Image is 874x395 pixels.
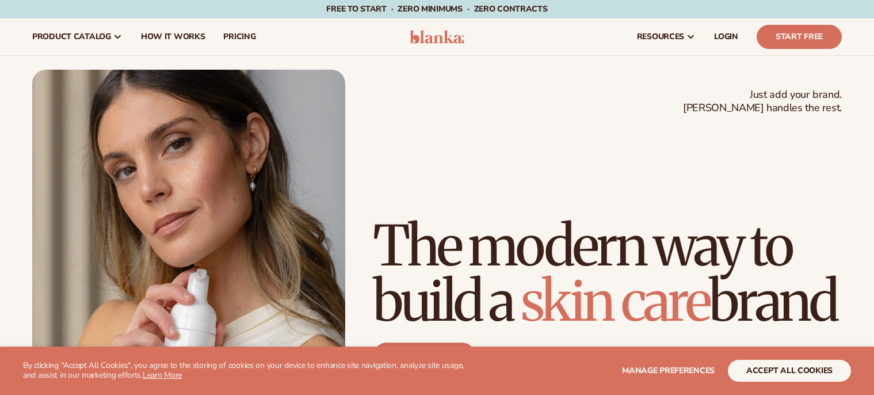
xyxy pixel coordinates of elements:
p: By clicking "Accept All Cookies", you agree to the storing of cookies on your device to enhance s... [23,361,476,381]
a: Learn More [143,370,182,381]
img: logo [410,30,464,44]
a: Start Free [757,25,842,49]
a: product catalog [23,18,132,55]
span: pricing [223,32,255,41]
a: Start free [373,343,476,370]
span: product catalog [32,32,111,41]
span: LOGIN [714,32,738,41]
button: accept all cookies [728,360,851,382]
h1: The modern way to build a brand [373,218,842,329]
span: How It Works [141,32,205,41]
a: How It Works [132,18,215,55]
a: resources [628,18,705,55]
button: Manage preferences [622,360,715,382]
span: Manage preferences [622,365,715,376]
span: resources [637,32,684,41]
span: Just add your brand. [PERSON_NAME] handles the rest. [683,88,842,115]
a: LOGIN [705,18,747,55]
span: skin care [521,267,709,336]
span: Free to start · ZERO minimums · ZERO contracts [326,3,547,14]
a: pricing [214,18,265,55]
